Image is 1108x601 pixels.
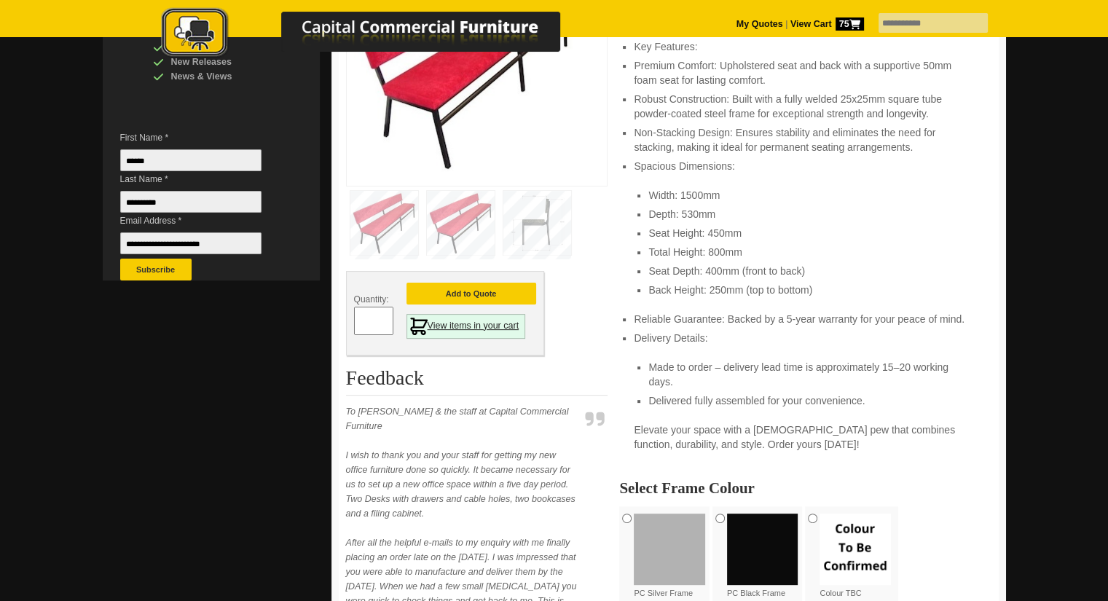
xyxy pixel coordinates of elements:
input: Last Name * [120,191,262,213]
li: Non-Stacking Design: Ensures stability and eliminates the need for stacking, making it ideal for ... [634,125,976,154]
span: Last Name * [120,172,283,186]
span: Email Address * [120,213,283,228]
h2: Select Frame Colour [619,481,991,495]
li: Key Features: [634,39,976,54]
button: Subscribe [120,259,192,280]
input: First Name * [120,149,262,171]
li: Delivered fully assembled for your convenience. [648,393,962,408]
li: Seat Depth: 400mm (front to back) [648,264,962,278]
li: Total Height: 800mm [648,245,962,259]
span: First Name * [120,130,283,145]
span: 75 [836,17,864,31]
a: View Cart75 [787,19,863,29]
label: Colour TBC [820,514,891,599]
li: Premium Comfort: Upholstered seat and back with a supportive 50mm foam seat for lasting comfort. [634,58,976,87]
label: PC Silver Frame [634,514,705,599]
img: PC Silver Frame [634,514,705,585]
li: Delivery Details: Elevate your space with a [DEMOGRAPHIC_DATA] pew that combines function, durabi... [634,331,976,452]
li: Depth: 530mm [648,207,962,221]
li: Reliable Guarantee: Backed by a 5-year warranty for your peace of mind. [634,312,976,326]
button: Add to Quote [406,283,536,305]
li: Spacious Dimensions: [634,159,976,297]
input: Email Address * [120,232,262,254]
li: Robust Construction: Built with a fully welded 25x25mm square tube powder-coated steel frame for ... [634,92,976,121]
a: Capital Commercial Furniture Logo [121,7,631,65]
a: My Quotes [736,19,783,29]
strong: View Cart [790,19,864,29]
img: PC Black Frame [727,514,798,585]
label: PC Black Frame [727,514,798,599]
li: Width: 1500mm [648,188,962,203]
h2: Feedback [346,367,608,396]
li: Made to order – delivery lead time is approximately 15–20 working days. [648,360,962,389]
span: Quantity: [354,294,389,305]
img: Capital Commercial Furniture Logo [121,7,631,60]
li: Seat Height: 450mm [648,226,962,240]
a: View items in your cart [406,314,526,339]
div: News & Views [153,69,291,84]
li: Back Height: 250mm (top to bottom) [648,283,962,297]
img: Colour TBC [820,514,891,585]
